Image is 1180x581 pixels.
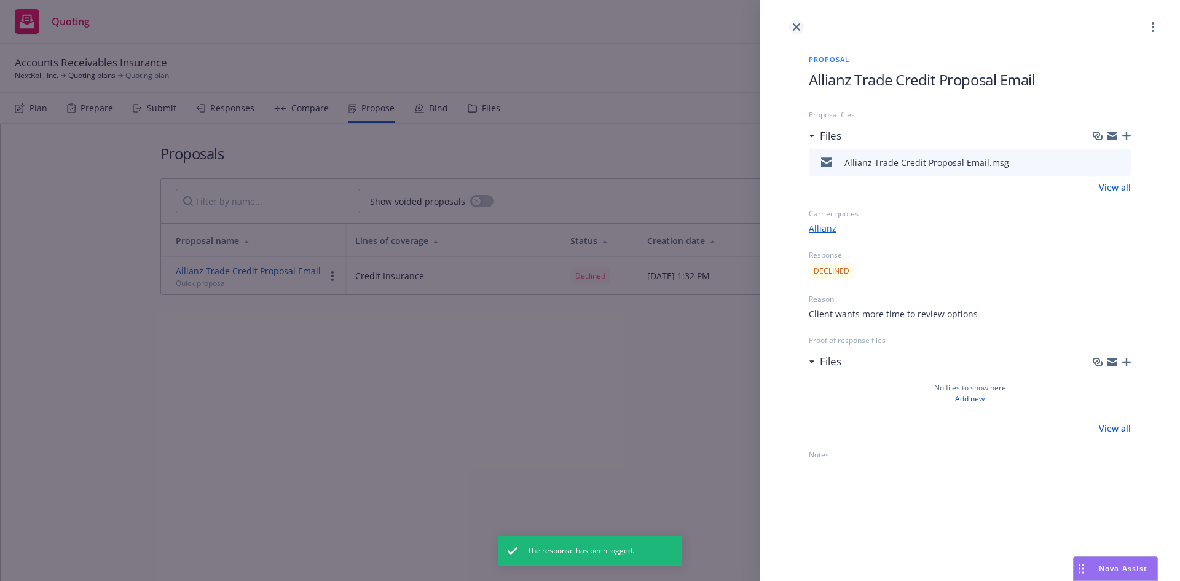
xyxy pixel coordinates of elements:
[820,128,841,144] h3: Files
[1099,422,1131,435] a: View all
[1146,20,1160,34] a: more
[1074,557,1089,580] div: Drag to move
[809,128,841,144] div: Files
[809,69,1131,90] h1: Allianz Trade Credit Proposal Email
[1095,155,1105,170] button: download file
[844,156,1009,169] div: Allianz Trade Credit Proposal Email.msg
[814,266,849,277] span: DECLINED
[527,545,634,556] span: The response has been logged.
[809,109,1131,121] span: Proposal files
[809,54,1131,65] span: Proposal
[1099,563,1147,574] span: Nova Assist
[820,354,841,370] h3: Files
[809,449,1131,460] span: Notes
[809,335,1131,346] span: Proof of response files
[809,208,1131,219] span: Carrier quotes
[809,307,1131,320] span: Client wants more time to review options
[1115,155,1126,170] button: preview file
[934,382,1006,393] span: No files to show here
[955,393,985,405] a: Add new
[809,354,841,370] div: Files
[1073,556,1158,581] button: Nova Assist
[809,222,1131,235] a: Allianz
[1099,181,1131,194] a: View all
[809,294,1131,305] span: Reason
[789,20,804,34] a: close
[809,250,1131,261] span: Response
